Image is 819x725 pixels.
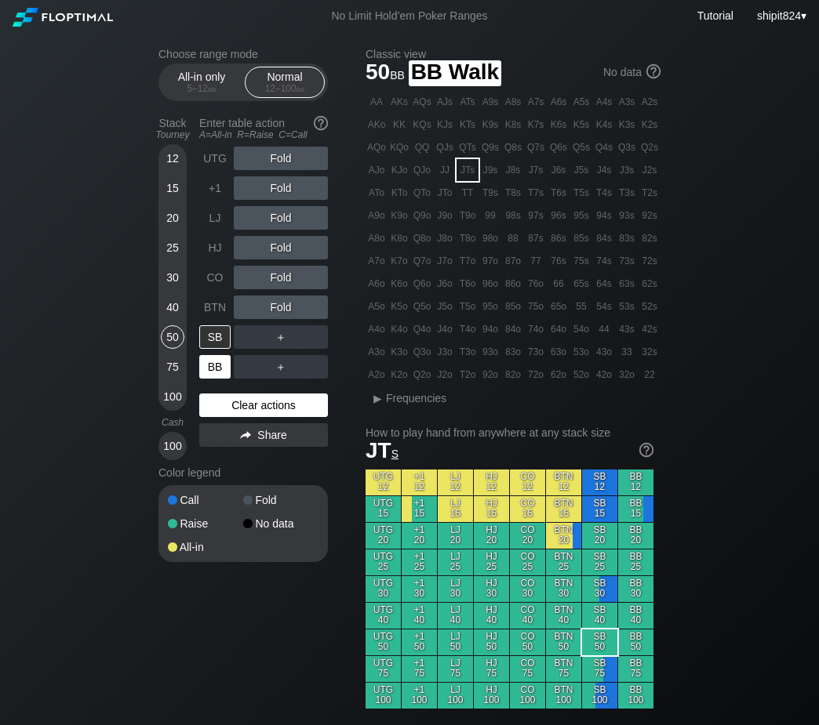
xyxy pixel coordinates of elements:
[388,295,410,317] div: K5o
[525,318,547,340] div: 74o
[434,227,456,249] div: J8o
[252,83,318,94] div: 12 – 100
[366,438,399,462] span: JT
[366,426,653,439] h2: How to play hand from anywhere at any stack size
[199,423,328,447] div: Share
[434,205,456,227] div: J9o
[479,295,501,317] div: 95o
[639,250,661,272] div: 72s
[366,469,401,495] div: UTG 12
[525,250,547,272] div: 77
[388,364,410,386] div: K2o
[457,227,479,249] div: T8o
[593,227,615,249] div: 84s
[208,83,217,94] span: bb
[525,136,547,158] div: Q7s
[548,182,570,204] div: T6s
[457,318,479,340] div: T4o
[639,159,661,181] div: J2s
[411,341,433,363] div: Q3o
[546,603,581,629] div: BTN 40
[570,273,592,295] div: 65s
[388,273,410,295] div: K6o
[161,325,184,349] div: 50
[639,273,661,295] div: 62s
[388,318,410,340] div: K4o
[388,227,410,249] div: K8o
[457,114,479,136] div: KTs
[366,91,388,113] div: AA
[639,364,661,386] div: 22
[161,206,184,230] div: 20
[366,656,401,682] div: UTG 75
[366,523,401,549] div: UTG 20
[570,364,592,386] div: 52o
[570,136,592,158] div: Q5s
[645,63,662,80] img: help.32db89a4.svg
[618,523,653,549] div: BB 20
[411,205,433,227] div: Q9o
[199,129,328,140] div: A=All-in R=Raise C=Call
[593,250,615,272] div: 74s
[525,182,547,204] div: T7s
[697,9,733,22] a: Tutorial
[308,9,511,26] div: No Limit Hold’em Poker Ranges
[474,469,509,495] div: HJ 12
[582,549,617,575] div: SB 25
[434,341,456,363] div: J3o
[411,159,433,181] div: QJo
[582,656,617,682] div: SB 75
[474,603,509,629] div: HJ 40
[366,273,388,295] div: A6o
[570,250,592,272] div: 75s
[593,159,615,181] div: J4s
[402,683,437,709] div: +1 100
[438,496,473,522] div: LJ 15
[234,266,328,289] div: Fold
[570,91,592,113] div: A5s
[593,182,615,204] div: T4s
[391,444,399,461] span: s
[546,549,581,575] div: BTN 25
[13,8,113,27] img: Floptimal logo
[548,295,570,317] div: 65o
[616,295,638,317] div: 53s
[502,114,524,136] div: K8s
[618,603,653,629] div: BB 40
[366,136,388,158] div: AQo
[570,114,592,136] div: K5s
[603,66,661,80] div: No data
[411,182,433,204] div: QTo
[434,114,456,136] div: KJs
[546,523,581,549] div: BTN 20
[639,91,661,113] div: A2s
[510,629,545,655] div: CO 50
[161,355,184,379] div: 75
[502,136,524,158] div: Q8s
[199,111,328,147] div: Enter table action
[366,227,388,249] div: A8o
[525,91,547,113] div: A7s
[638,441,655,459] img: help.32db89a4.svg
[639,205,661,227] div: 92s
[525,364,547,386] div: 72o
[502,182,524,204] div: T8s
[570,182,592,204] div: T5s
[570,341,592,363] div: 53o
[616,227,638,249] div: 83s
[525,273,547,295] div: 76o
[199,147,231,170] div: UTG
[502,364,524,386] div: 82o
[366,182,388,204] div: ATo
[434,136,456,158] div: QJs
[525,114,547,136] div: K7s
[479,182,501,204] div: T9s
[161,236,184,259] div: 25
[434,250,456,272] div: J7o
[457,250,479,272] div: T7o
[502,341,524,363] div: 83o
[570,318,592,340] div: 54o
[438,629,473,655] div: LJ 50
[366,364,388,386] div: A2o
[474,656,509,682] div: HJ 75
